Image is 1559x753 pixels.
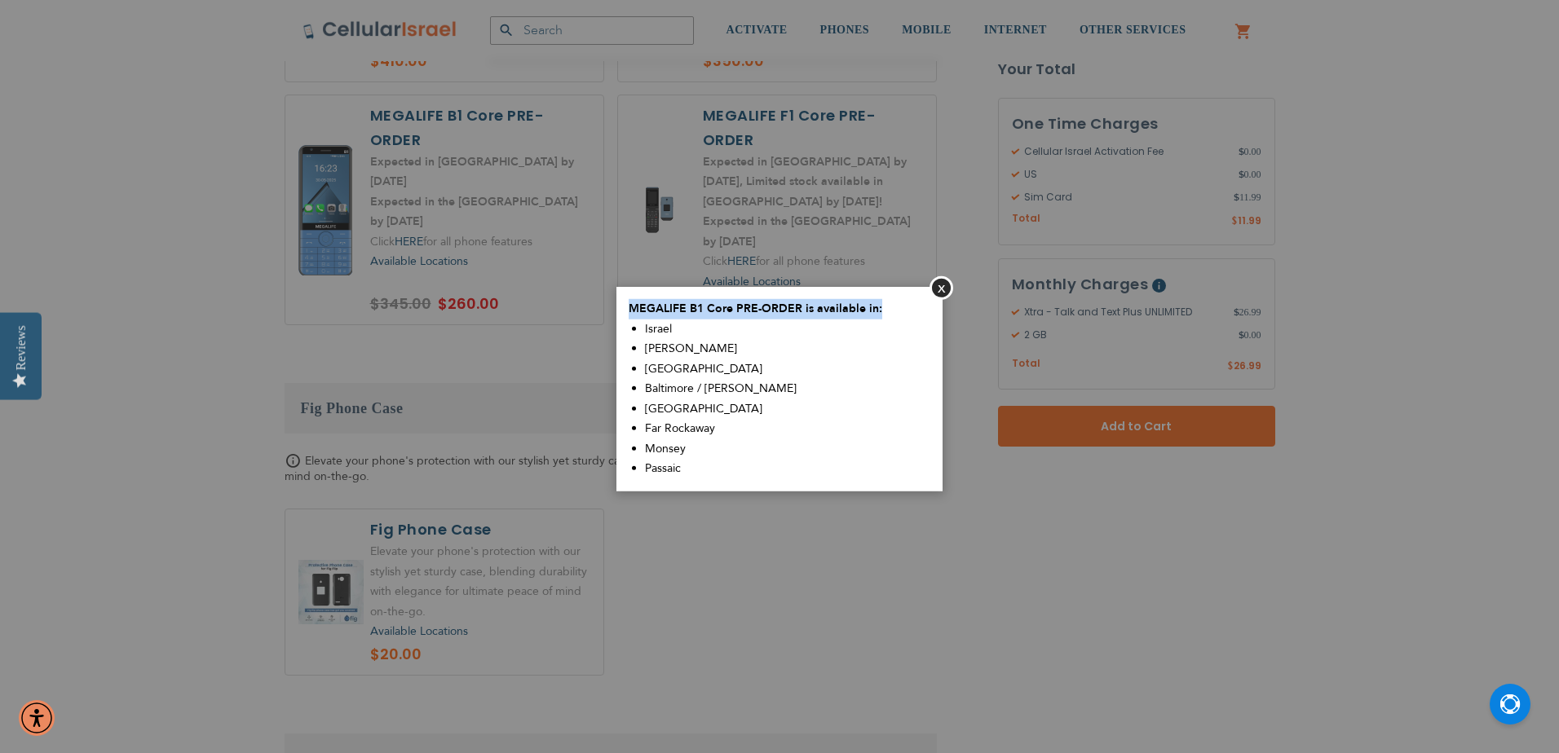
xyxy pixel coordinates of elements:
[645,360,762,376] span: [GEOGRAPHIC_DATA]
[645,400,762,416] span: [GEOGRAPHIC_DATA]
[645,341,737,356] span: [PERSON_NAME]
[19,700,55,736] div: Accessibility Menu
[645,440,686,456] span: Monsey
[645,320,672,336] span: Israel
[14,325,29,370] div: Reviews
[645,381,797,396] span: Baltimore / [PERSON_NAME]
[645,460,681,476] span: Passaic
[645,421,715,436] span: Far Rockaway
[629,301,882,316] span: MEGALIFE B1 Core PRE-ORDER is available in:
